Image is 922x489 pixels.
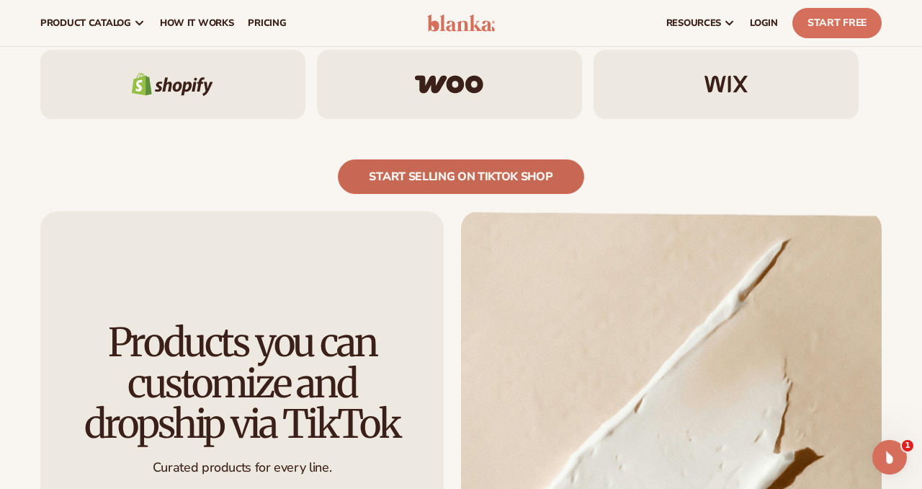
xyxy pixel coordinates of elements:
span: 1 [902,440,913,451]
span: product catalog [40,17,131,29]
h2: Products you can customize and dropship via TikTok [81,322,403,445]
span: resources [666,17,721,29]
img: Wix logo. [704,76,748,93]
a: Start Free [792,8,882,38]
img: logo [427,14,495,32]
span: LOGIN [750,17,778,29]
img: Woo commerce logo. [415,75,483,94]
a: start selling on tiktok shop [338,159,583,194]
img: Shopify logo. [132,73,213,96]
iframe: Intercom live chat [872,440,907,475]
span: How It Works [160,17,234,29]
span: pricing [248,17,286,29]
p: Curated products for every line. [153,459,331,476]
